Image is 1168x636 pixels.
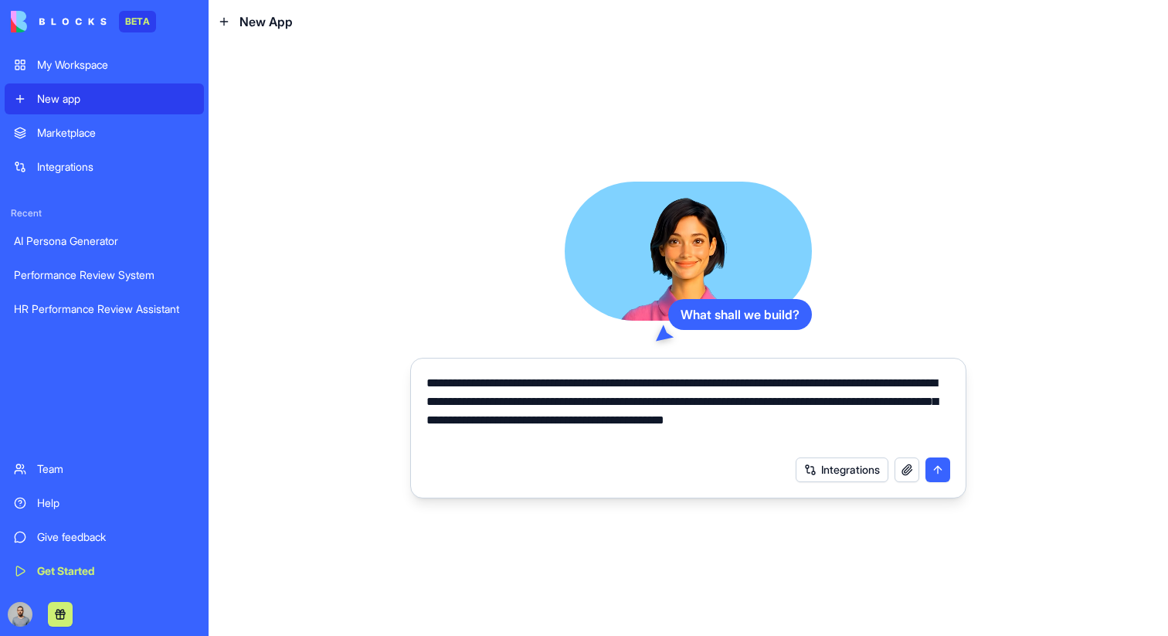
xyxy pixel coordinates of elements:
[5,556,204,587] a: Get Started
[796,457,888,482] button: Integrations
[14,233,195,249] div: AI Persona Generator
[5,260,204,291] a: Performance Review System
[11,11,107,32] img: logo
[37,461,195,477] div: Team
[5,207,204,219] span: Recent
[5,522,204,553] a: Give feedback
[37,563,195,579] div: Get Started
[119,11,156,32] div: BETA
[8,602,32,627] img: image_123650291_bsq8ao.jpg
[239,12,293,31] span: New App
[5,454,204,485] a: Team
[37,91,195,107] div: New app
[5,294,204,325] a: HR Performance Review Assistant
[37,495,195,511] div: Help
[668,299,812,330] div: What shall we build?
[5,226,204,257] a: AI Persona Generator
[5,83,204,114] a: New app
[37,125,195,141] div: Marketplace
[5,151,204,182] a: Integrations
[5,488,204,519] a: Help
[14,301,195,317] div: HR Performance Review Assistant
[37,57,195,73] div: My Workspace
[5,117,204,148] a: Marketplace
[14,267,195,283] div: Performance Review System
[5,49,204,80] a: My Workspace
[37,529,195,545] div: Give feedback
[37,159,195,175] div: Integrations
[11,11,156,32] a: BETA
